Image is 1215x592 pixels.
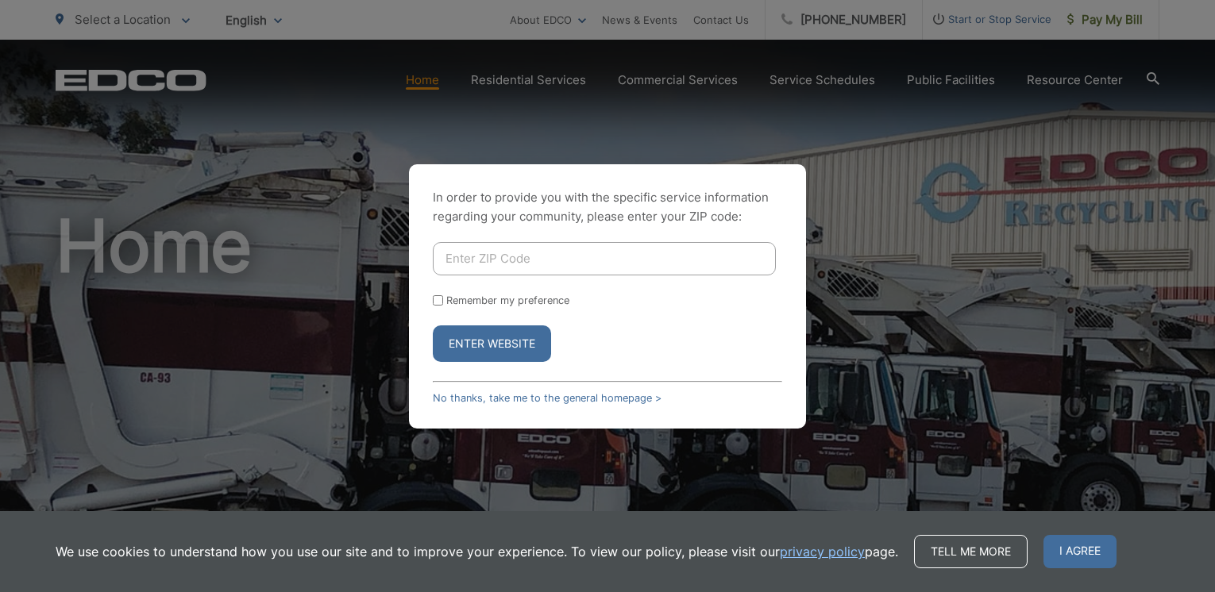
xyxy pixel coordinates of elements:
span: I agree [1043,535,1117,568]
a: privacy policy [780,542,865,561]
label: Remember my preference [446,294,569,306]
input: Enter ZIP Code [433,242,776,275]
p: We use cookies to understand how you use our site and to improve your experience. To view our pol... [56,542,898,561]
a: Tell me more [914,535,1028,568]
button: Enter Website [433,325,551,362]
a: No thanks, take me to the general homepage > [433,392,661,404]
p: In order to provide you with the specific service information regarding your community, please en... [433,188,782,226]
